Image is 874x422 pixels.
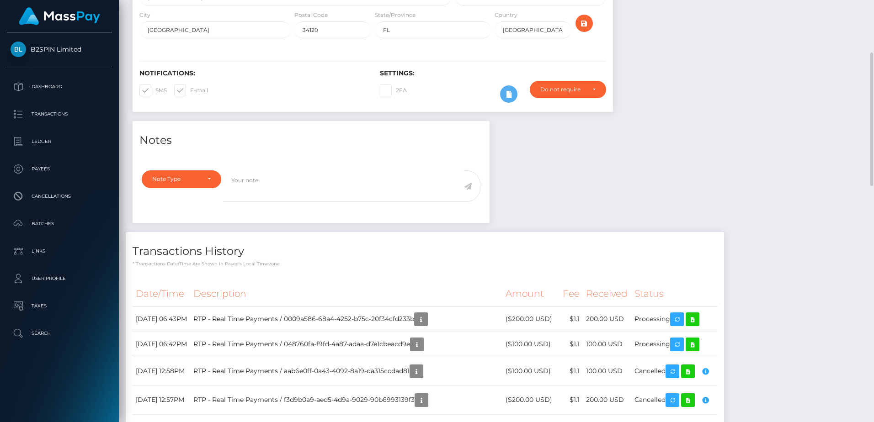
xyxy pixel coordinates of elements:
[11,217,108,231] p: Batches
[560,385,583,414] td: $1.1
[540,86,585,93] div: Do not require
[11,244,108,258] p: Links
[133,260,717,267] p: * Transactions date/time are shown in payee's local timezone
[133,332,190,357] td: [DATE] 06:42PM
[560,281,583,306] th: Fee
[7,158,112,180] a: Payees
[133,281,190,306] th: Date/Time
[7,103,112,126] a: Transactions
[7,267,112,290] a: User Profile
[11,190,108,203] p: Cancellations
[502,306,560,332] td: ($200.00 USD)
[294,11,328,19] label: Postal Code
[11,299,108,313] p: Taxes
[190,281,502,306] th: Description
[11,107,108,121] p: Transactions
[631,332,717,357] td: Processing
[7,212,112,235] a: Batches
[190,357,502,385] td: RTP - Real Time Payments / aab6e0ff-0a43-4092-8a19-da315ccdad81
[7,322,112,345] a: Search
[502,357,560,385] td: ($100.00 USD)
[631,281,717,306] th: Status
[583,332,631,357] td: 100.00 USD
[11,327,108,340] p: Search
[7,295,112,317] a: Taxes
[375,11,416,19] label: State/Province
[560,332,583,357] td: $1.1
[139,132,483,148] h4: Notes
[7,185,112,208] a: Cancellations
[380,69,607,77] h6: Settings:
[133,385,190,414] td: [DATE] 12:57PM
[495,11,517,19] label: Country
[631,306,717,332] td: Processing
[11,80,108,94] p: Dashboard
[502,281,560,306] th: Amount
[583,306,631,332] td: 200.00 USD
[380,84,407,96] label: 2FA
[583,281,631,306] th: Received
[139,69,366,77] h6: Notifications:
[7,130,112,153] a: Ledger
[560,357,583,385] td: $1.1
[7,75,112,98] a: Dashboard
[11,135,108,148] p: Ledger
[583,357,631,385] td: 100.00 USD
[142,170,221,188] button: Note Type
[133,306,190,332] td: [DATE] 06:43PM
[11,162,108,176] p: Payees
[583,385,631,414] td: 200.00 USD
[7,45,112,53] span: B2SPIN Limited
[139,11,150,19] label: City
[190,385,502,414] td: RTP - Real Time Payments / f3d9b0a9-aed5-4d9a-9029-90b6993139f3
[133,243,717,259] h4: Transactions History
[139,84,167,96] label: SMS
[133,357,190,385] td: [DATE] 12:58PM
[631,357,717,385] td: Cancelled
[190,306,502,332] td: RTP - Real Time Payments / 0009a586-68a4-4252-b75c-20f34cfd233b
[530,81,606,98] button: Do not require
[11,42,26,57] img: B2SPIN Limited
[502,332,560,357] td: ($100.00 USD)
[19,7,100,25] img: MassPay Logo
[152,175,200,183] div: Note Type
[7,240,112,263] a: Links
[502,385,560,414] td: ($200.00 USD)
[560,306,583,332] td: $1.1
[190,332,502,357] td: RTP - Real Time Payments / 048760fa-f9fd-4a87-adaa-d7e1cbeacd9e
[174,84,208,96] label: E-mail
[631,385,717,414] td: Cancelled
[11,272,108,285] p: User Profile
